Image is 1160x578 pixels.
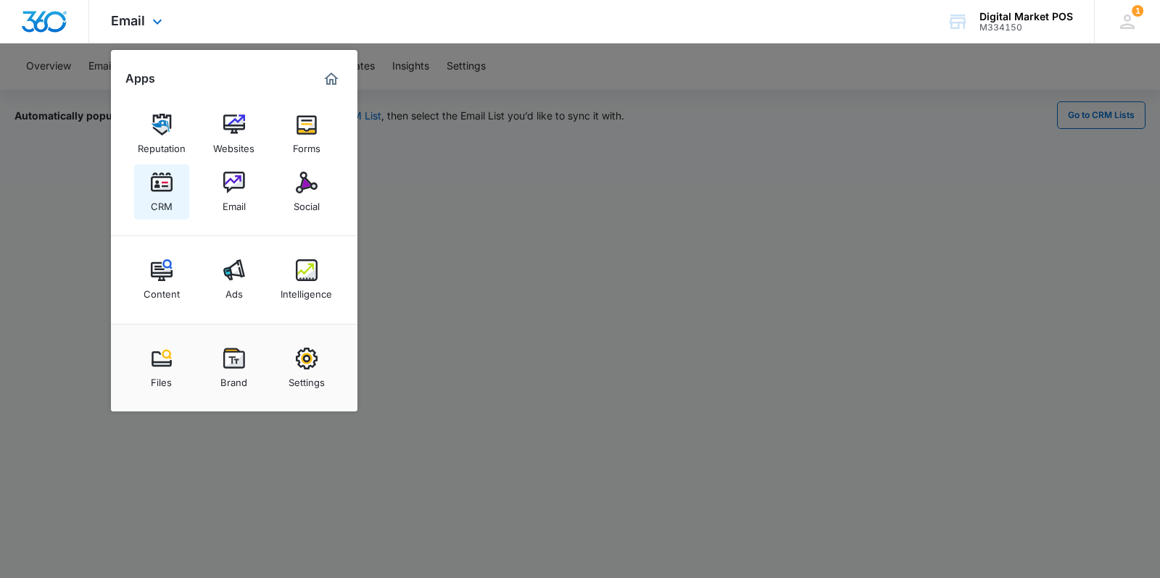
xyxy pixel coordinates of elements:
div: Ads [225,281,243,300]
div: Files [151,369,172,388]
span: Email [111,13,145,28]
a: Social [279,164,334,219]
a: Brand [207,340,262,395]
div: Intelligence [281,281,332,300]
a: Content [134,252,189,307]
a: Files [134,340,189,395]
a: Forms [279,106,334,162]
div: Content [144,281,180,300]
div: account id [979,22,1073,33]
h2: Apps [125,72,155,85]
div: notifications count [1132,5,1143,17]
a: Ads [207,252,262,307]
div: account name [979,11,1073,22]
div: Brand [220,369,247,388]
a: CRM [134,164,189,219]
div: Email [223,193,246,212]
div: Settings [289,369,325,388]
div: Websites [213,135,254,154]
div: Reputation [138,135,186,154]
a: Websites [207,106,262,162]
div: CRM [151,193,173,212]
span: 1 [1132,5,1143,17]
a: Intelligence [279,252,334,307]
a: Reputation [134,106,189,162]
a: Settings [279,340,334,395]
div: Social [294,193,320,212]
a: Email [207,164,262,219]
div: Forms [293,135,320,154]
a: Marketing 360® Dashboard [320,67,343,91]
